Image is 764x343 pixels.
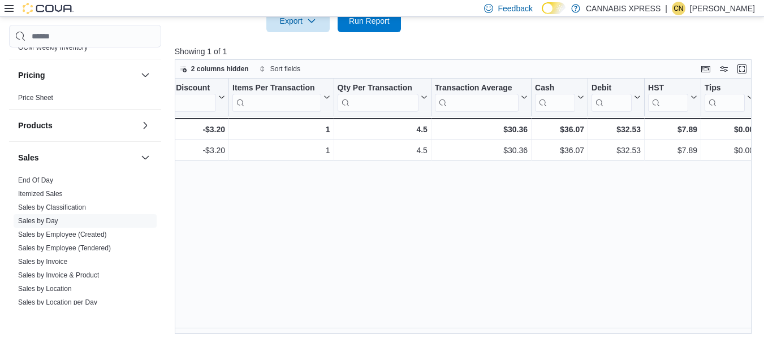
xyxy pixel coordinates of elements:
[18,190,63,198] a: Itemized Sales
[586,2,661,15] p: CANNABIS XPRESS
[18,217,58,226] span: Sales by Day
[672,2,685,15] div: Carole Nicholas
[699,62,713,76] button: Keyboard shortcuts
[18,153,39,164] h3: Sales
[18,153,136,164] button: Sales
[18,204,86,212] a: Sales by Classification
[270,64,300,73] span: Sort fields
[435,123,528,136] div: $30.36
[18,44,88,53] span: OCM Weekly Inventory
[23,3,74,14] img: Cova
[18,244,111,253] span: Sales by Employee (Tendered)
[18,272,99,280] a: Sales by Invoice & Product
[18,298,97,307] span: Sales by Location per Day
[18,120,136,132] button: Products
[735,62,749,76] button: Enter fullscreen
[337,123,427,136] div: 4.5
[674,2,683,15] span: CN
[498,3,532,14] span: Feedback
[665,2,667,15] p: |
[18,177,53,185] a: End Of Day
[9,92,161,110] div: Pricing
[175,46,758,57] p: Showing 1 of 1
[648,123,697,136] div: $7.89
[18,231,107,239] a: Sales by Employee (Created)
[18,271,99,280] span: Sales by Invoice & Product
[18,70,136,81] button: Pricing
[9,41,161,59] div: OCM
[349,15,390,27] span: Run Report
[18,120,53,132] h3: Products
[191,64,249,73] span: 2 columns hidden
[535,123,584,136] div: $36.07
[175,62,253,76] button: 2 columns hidden
[273,10,323,32] span: Export
[338,10,401,32] button: Run Report
[18,285,72,293] a: Sales by Location
[156,123,225,136] div: -$3.20
[717,62,731,76] button: Display options
[254,62,305,76] button: Sort fields
[266,10,330,32] button: Export
[139,69,152,83] button: Pricing
[18,176,53,185] span: End Of Day
[18,190,63,199] span: Itemized Sales
[139,119,152,133] button: Products
[542,2,566,14] input: Dark Mode
[18,299,97,307] a: Sales by Location per Day
[18,285,72,294] span: Sales by Location
[232,123,330,136] div: 1
[18,70,45,81] h3: Pricing
[18,231,107,240] span: Sales by Employee (Created)
[18,258,67,267] span: Sales by Invoice
[18,258,67,266] a: Sales by Invoice
[18,94,53,103] span: Price Sheet
[139,151,152,165] button: Sales
[542,14,542,15] span: Dark Mode
[592,123,641,136] div: $32.53
[18,94,53,102] a: Price Sheet
[690,2,755,15] p: [PERSON_NAME]
[18,203,86,212] span: Sales by Classification
[18,245,111,253] a: Sales by Employee (Tendered)
[705,123,754,136] div: $0.00
[18,44,88,52] a: OCM Weekly Inventory
[18,218,58,225] a: Sales by Day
